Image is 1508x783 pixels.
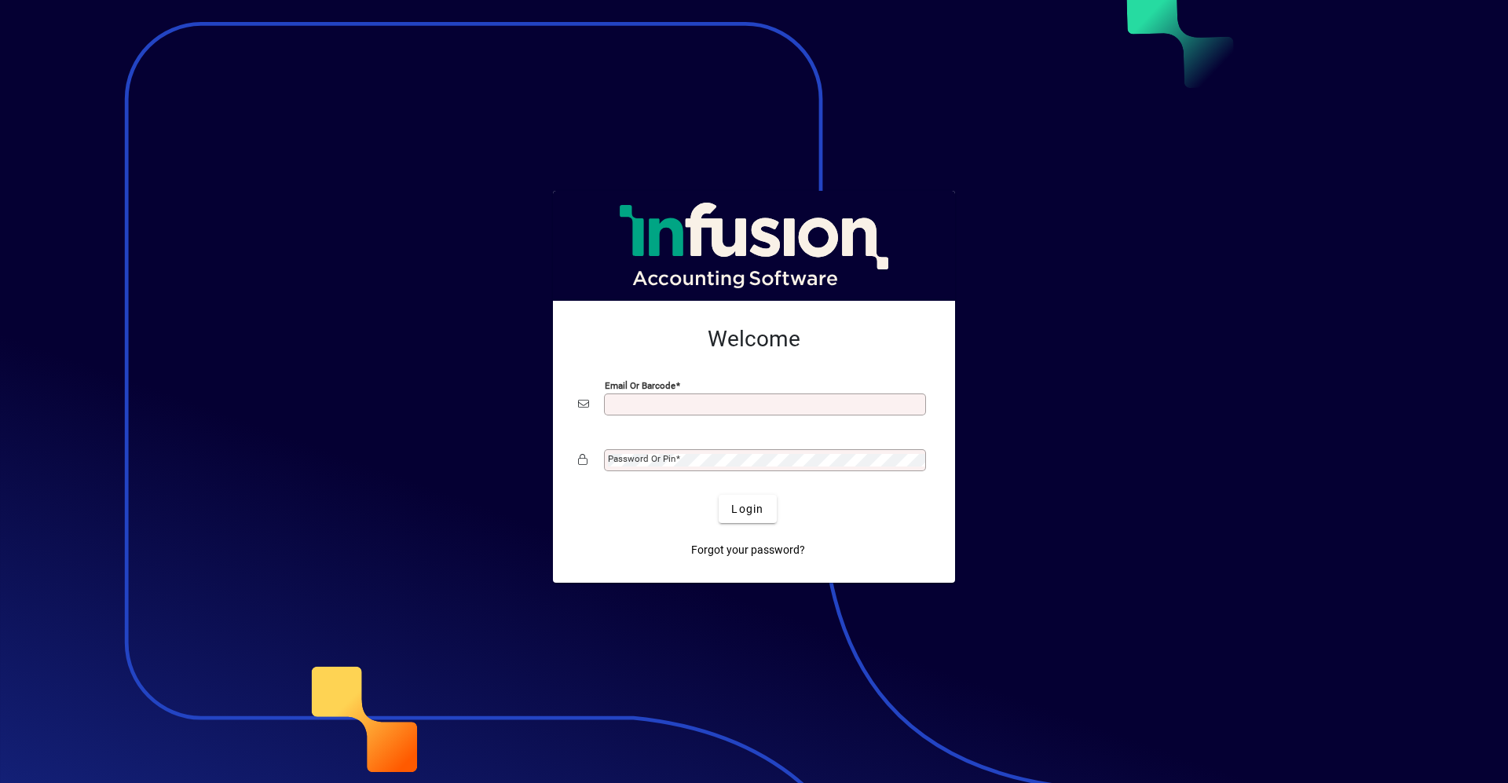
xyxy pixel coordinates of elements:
[685,536,811,564] a: Forgot your password?
[578,326,930,353] h2: Welcome
[691,542,805,558] span: Forgot your password?
[719,495,776,523] button: Login
[608,453,675,464] mat-label: Password or Pin
[731,501,763,518] span: Login
[605,380,675,391] mat-label: Email or Barcode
